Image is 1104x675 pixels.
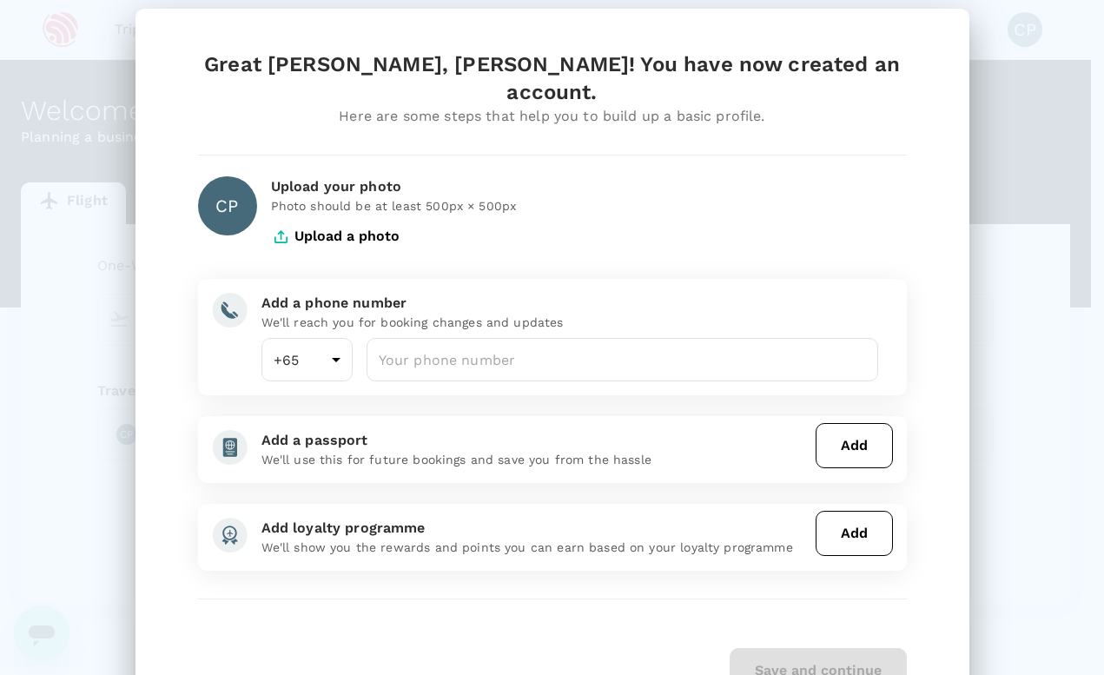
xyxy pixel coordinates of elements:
[261,451,809,468] p: We'll use this for future bookings and save you from the hassle
[261,293,879,314] div: Add a phone number
[261,539,809,556] p: We'll show you the rewards and points you can earn based on your loyalty programme
[271,176,907,197] div: Upload your photo
[274,352,299,368] span: +65
[198,50,907,106] div: Great [PERSON_NAME], [PERSON_NAME]! You have now created an account.
[212,518,248,553] img: add-loyalty
[261,338,353,381] div: +65
[816,511,893,556] button: Add
[367,338,879,381] input: Your phone number
[261,314,879,331] p: We'll reach you for booking changes and updates
[261,430,809,451] div: Add a passport
[198,106,907,127] div: Here are some steps that help you to build up a basic profile.
[816,423,893,468] button: Add
[198,176,257,235] div: CP
[271,197,907,215] p: Photo should be at least 500px × 500px
[271,215,400,258] button: Upload a photo
[212,430,248,465] img: add-passport
[212,293,248,328] img: add-phone-number
[261,518,809,539] div: Add loyalty programme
